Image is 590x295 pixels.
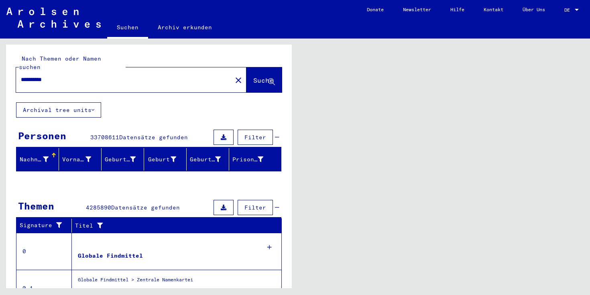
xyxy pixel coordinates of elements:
div: Personen [18,128,66,143]
mat-label: Nach Themen oder Namen suchen [19,55,101,71]
div: Themen [18,199,54,213]
div: Nachname [20,153,59,166]
div: Nachname [20,155,49,164]
mat-header-cell: Nachname [16,148,59,171]
span: 33708611 [90,134,119,141]
div: Globale Findmittel > Zentrale Namenkartei [78,276,193,287]
span: Suche [253,76,273,84]
div: Vorname [62,155,91,164]
span: Datensätze gefunden [119,134,188,141]
a: Archiv erkunden [148,18,222,37]
button: Filter [238,200,273,215]
span: DE [564,7,573,13]
span: Filter [244,134,266,141]
div: Titel [75,219,274,232]
div: Signature [20,221,65,230]
button: Filter [238,130,273,145]
div: Signature [20,219,73,232]
mat-header-cell: Geburtsdatum [187,148,229,171]
td: 0 [16,233,72,270]
div: Geburtsdatum [190,155,221,164]
span: 4285890 [86,204,111,211]
div: Geburtsname [105,155,136,164]
div: Prisoner # [232,155,263,164]
mat-icon: close [234,75,243,85]
div: Geburtsname [105,153,146,166]
mat-header-cell: Geburt‏ [144,148,187,171]
div: Globale Findmittel [78,252,143,260]
button: Archival tree units [16,102,101,118]
mat-header-cell: Prisoner # [229,148,281,171]
div: Vorname [62,153,101,166]
div: Geburtsdatum [190,153,231,166]
div: Prisoner # [232,153,273,166]
mat-header-cell: Vorname [59,148,102,171]
a: Suchen [107,18,148,39]
div: Geburt‏ [147,155,176,164]
mat-header-cell: Geburtsname [102,148,144,171]
span: Filter [244,204,266,211]
div: Titel [75,222,266,230]
div: Geburt‏ [147,153,186,166]
span: Datensätze gefunden [111,204,180,211]
button: Suche [246,67,282,92]
button: Clear [230,72,246,88]
img: Arolsen_neg.svg [6,8,101,28]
